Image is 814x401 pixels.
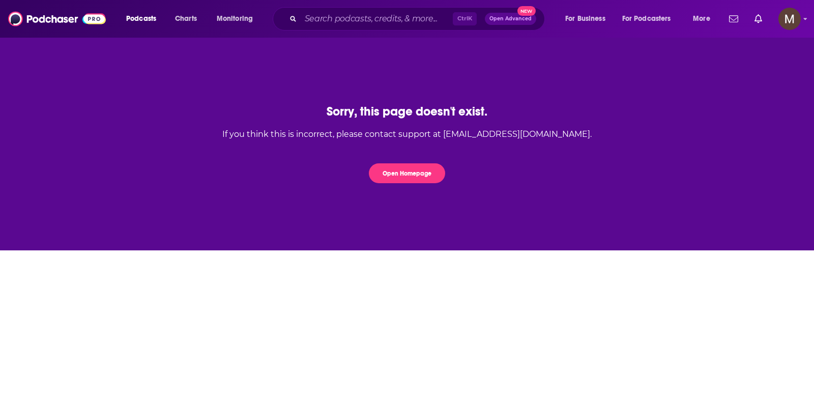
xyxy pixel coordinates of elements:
span: Podcasts [126,12,156,26]
button: open menu [616,11,686,27]
div: If you think this is incorrect, please contact support at [EMAIL_ADDRESS][DOMAIN_NAME]. [222,129,592,139]
span: Charts [175,12,197,26]
button: open menu [210,11,266,27]
a: Show notifications dropdown [750,10,766,27]
span: Monitoring [217,12,253,26]
span: For Podcasters [622,12,671,26]
button: open menu [686,11,723,27]
div: Search podcasts, credits, & more... [282,7,555,31]
a: Charts [168,11,203,27]
span: For Business [565,12,605,26]
button: open menu [558,11,618,27]
button: Show profile menu [778,8,801,30]
div: Sorry, this page doesn't exist. [222,104,592,119]
span: Open Advanced [489,16,532,21]
a: Show notifications dropdown [725,10,742,27]
span: New [517,6,536,16]
span: More [693,12,710,26]
button: open menu [119,11,169,27]
input: Search podcasts, credits, & more... [301,11,453,27]
span: Logged in as miabeaumont.personal [778,8,801,30]
button: Open Homepage [369,163,445,183]
span: Ctrl K [453,12,477,25]
button: Open AdvancedNew [485,13,536,25]
img: Podchaser - Follow, Share and Rate Podcasts [8,9,106,28]
img: User Profile [778,8,801,30]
